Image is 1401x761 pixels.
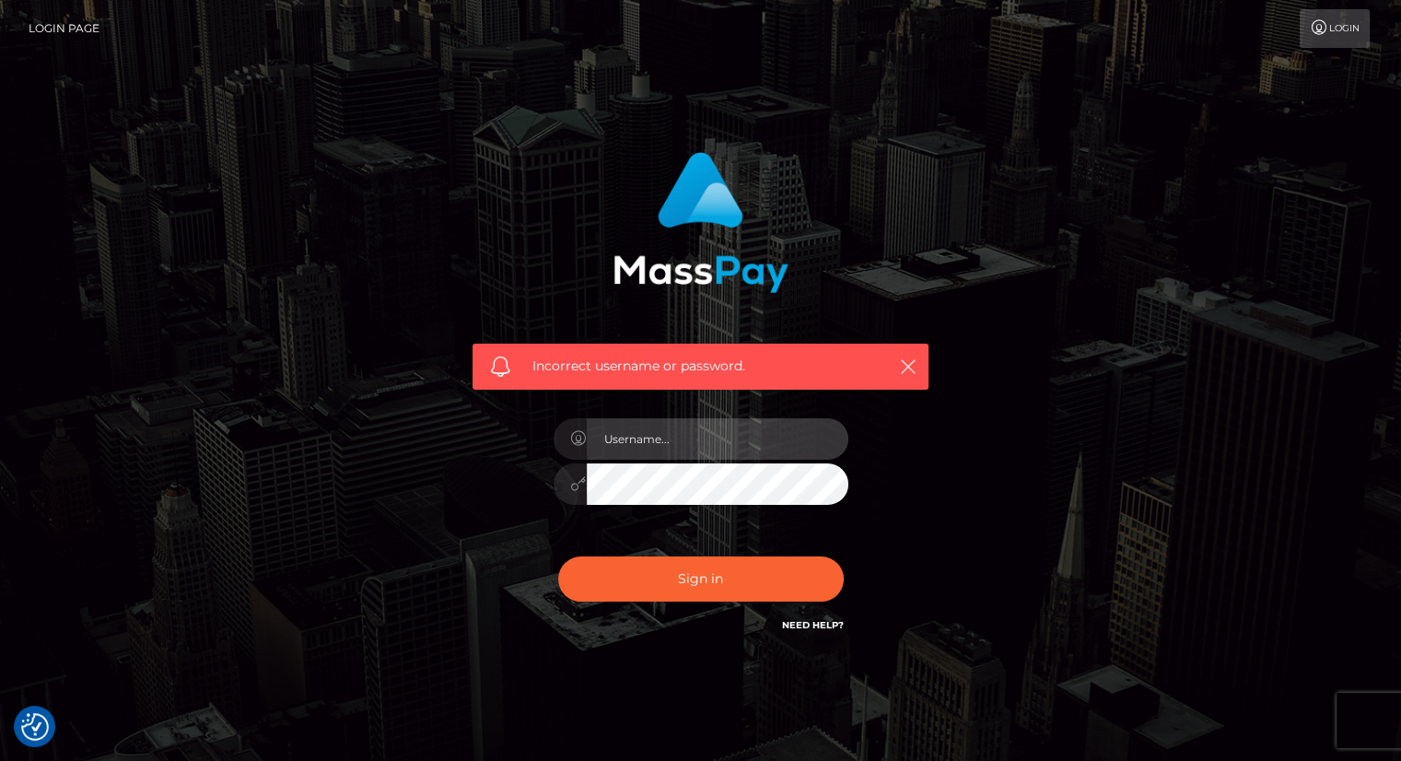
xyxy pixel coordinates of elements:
[29,9,99,48] a: Login Page
[1300,9,1370,48] a: Login
[532,357,869,376] span: Incorrect username or password.
[782,619,844,631] a: Need Help?
[558,556,844,602] button: Sign in
[21,713,49,741] img: Revisit consent button
[587,418,848,460] input: Username...
[21,713,49,741] button: Consent Preferences
[613,152,788,293] img: MassPay Login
